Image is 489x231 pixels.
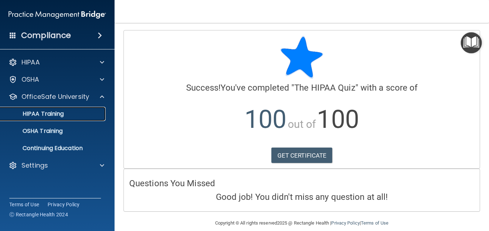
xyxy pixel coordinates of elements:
a: OSHA [9,75,104,84]
a: Terms of Use [9,201,39,208]
span: 100 [245,105,286,134]
a: HIPAA [9,58,104,67]
span: out of [288,118,316,130]
h4: Compliance [21,30,71,40]
a: GET CERTIFICATE [271,148,333,163]
a: Settings [9,161,104,170]
a: Privacy Policy [48,201,80,208]
p: Settings [21,161,48,170]
h4: Good job! You didn't miss any question at all! [129,192,474,202]
span: The HIPAA Quiz [294,83,355,93]
img: blue-star-rounded.9d042014.png [280,36,323,79]
p: OSHA Training [5,127,63,135]
h4: You've completed " " with a score of [129,83,474,92]
button: Open Resource Center [461,32,482,53]
p: OfficeSafe University [21,92,89,101]
span: Ⓒ Rectangle Health 2024 [9,211,68,218]
p: HIPAA [21,58,40,67]
p: Continuing Education [5,145,102,152]
img: PMB logo [9,8,106,22]
p: OSHA [21,75,39,84]
a: Privacy Policy [331,220,359,226]
span: Success! [186,83,221,93]
span: 100 [317,105,359,134]
a: Terms of Use [361,220,388,226]
h4: Questions You Missed [129,179,474,188]
p: HIPAA Training [5,110,64,117]
a: OfficeSafe University [9,92,104,101]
